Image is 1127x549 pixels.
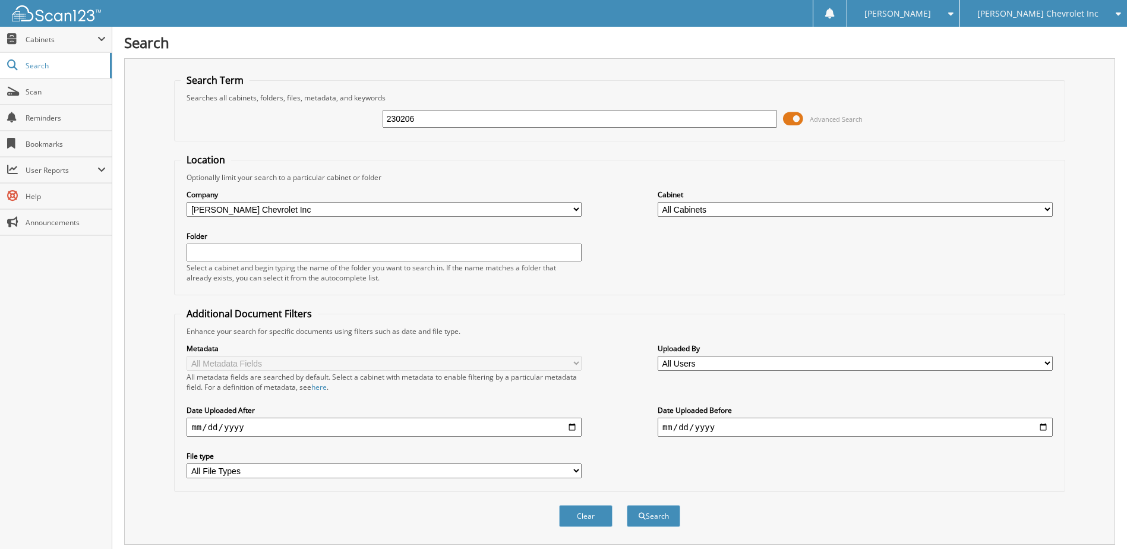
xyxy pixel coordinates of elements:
div: All metadata fields are searched by default. Select a cabinet with metadata to enable filtering b... [187,372,582,392]
span: Advanced Search [810,115,863,124]
h1: Search [124,33,1115,52]
span: Scan [26,87,106,97]
a: here [311,382,327,392]
span: Bookmarks [26,139,106,149]
legend: Search Term [181,74,250,87]
div: Optionally limit your search to a particular cabinet or folder [181,172,1058,182]
label: Cabinet [658,190,1053,200]
span: Help [26,191,106,201]
legend: Additional Document Filters [181,307,318,320]
span: Announcements [26,217,106,228]
label: Metadata [187,343,582,354]
span: [PERSON_NAME] [864,10,931,17]
span: Search [26,61,104,71]
span: [PERSON_NAME] Chevrolet Inc [977,10,1098,17]
button: Search [627,505,680,527]
input: start [187,418,582,437]
label: Company [187,190,582,200]
label: Date Uploaded Before [658,405,1053,415]
label: Folder [187,231,582,241]
span: Cabinets [26,34,97,45]
span: Reminders [26,113,106,123]
span: User Reports [26,165,97,175]
label: Uploaded By [658,343,1053,354]
div: Enhance your search for specific documents using filters such as date and file type. [181,326,1058,336]
label: File type [187,451,582,461]
img: scan123-logo-white.svg [12,5,101,21]
div: Select a cabinet and begin typing the name of the folder you want to search in. If the name match... [187,263,582,283]
input: end [658,418,1053,437]
button: Clear [559,505,613,527]
label: Date Uploaded After [187,405,582,415]
legend: Location [181,153,231,166]
iframe: Chat Widget [1068,492,1127,549]
div: Searches all cabinets, folders, files, metadata, and keywords [181,93,1058,103]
